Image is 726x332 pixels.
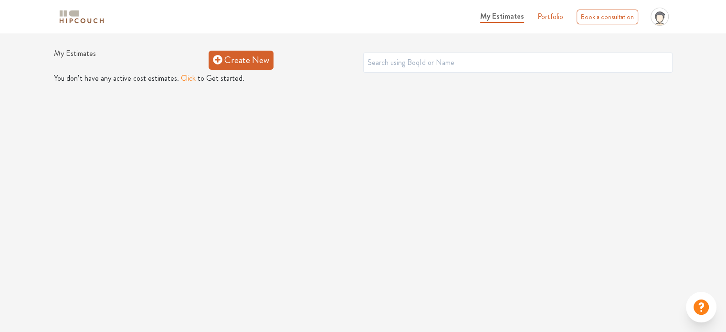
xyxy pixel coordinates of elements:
span: My Estimates [480,11,524,21]
p: You don’t have any active cost estimates. to Get started. [54,73,673,84]
input: Search using BoqId or Name [363,53,673,73]
img: logo-horizontal.svg [58,9,105,25]
button: Click [181,73,196,84]
h1: My Estimates [54,49,209,71]
a: Portfolio [537,11,563,22]
a: Create New [209,51,274,70]
div: Book a consultation [577,10,638,24]
span: logo-horizontal.svg [58,6,105,28]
